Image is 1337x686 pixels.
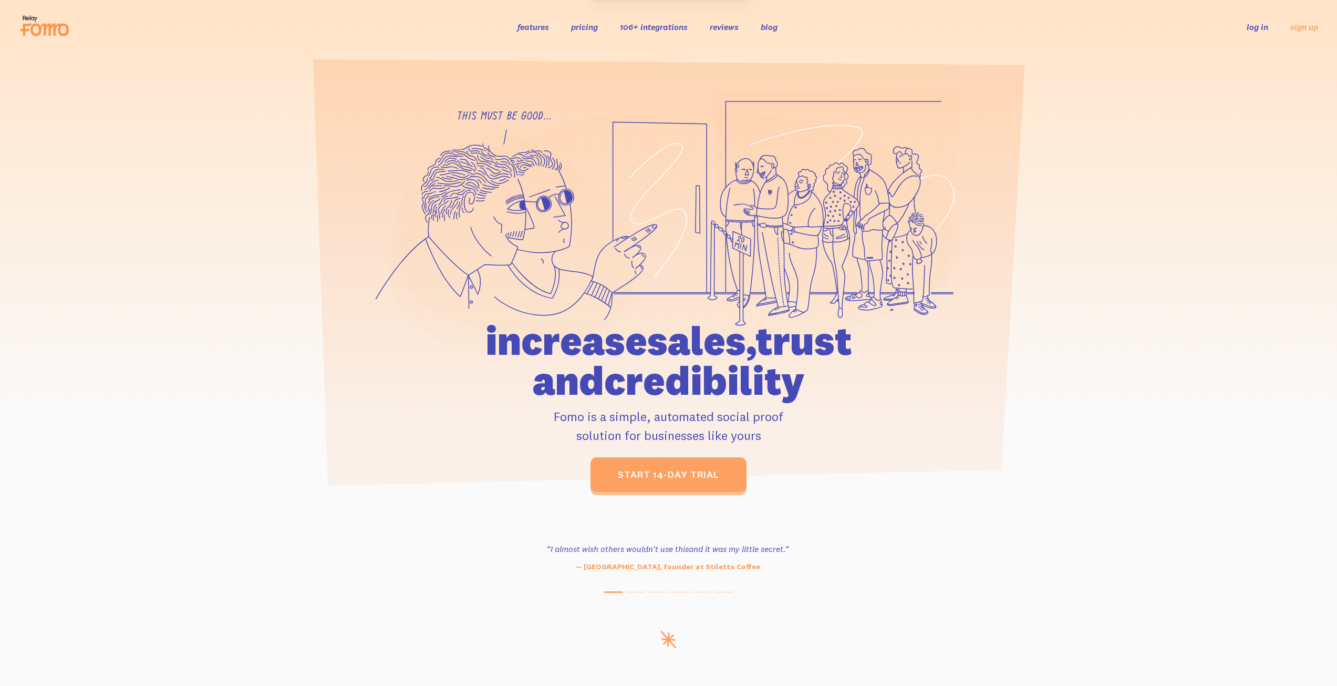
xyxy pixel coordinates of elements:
a: reviews [710,22,739,32]
a: pricing [571,22,598,32]
a: sign up [1290,22,1318,33]
h3: “I almost wish others wouldn't use this and it was my little secret.” [524,542,811,555]
p: — [GEOGRAPHIC_DATA], founder at Stiletto Coffee [524,561,811,572]
a: log in [1247,22,1268,32]
a: blog [761,22,778,32]
a: start 14-day trial [590,457,747,492]
h1: increase sales, trust and credibility [426,321,912,401]
a: 106+ integrations [620,22,688,32]
a: features [517,22,549,32]
p: Fomo is a simple, automated social proof solution for businesses like yours [426,407,912,445]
